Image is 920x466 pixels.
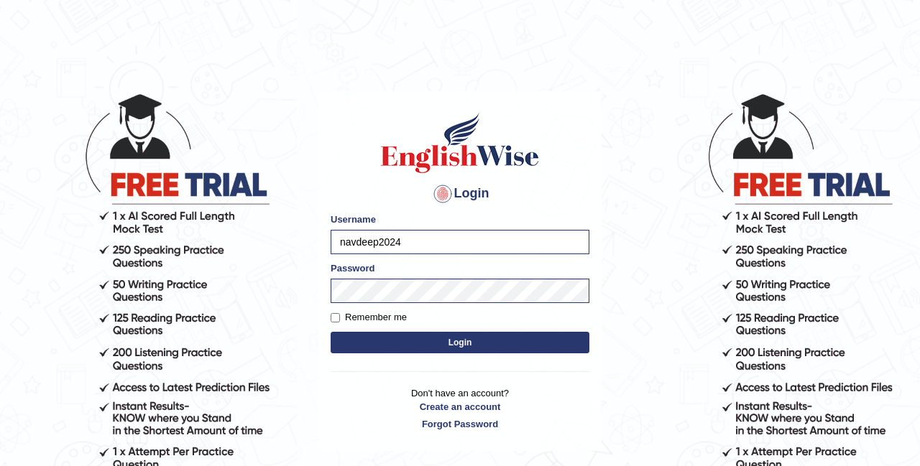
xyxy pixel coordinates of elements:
h4: Login [331,182,589,205]
a: Forgot Password [331,417,589,431]
label: Password [331,261,374,275]
label: Username [331,213,376,226]
input: Remember me [331,313,340,322]
p: Don't have an account? [331,386,589,431]
label: Remember me [331,310,407,325]
img: Logo of English Wise sign in for intelligent practice with AI [378,111,542,175]
button: Login [331,332,589,353]
a: Create an account [331,400,589,414]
